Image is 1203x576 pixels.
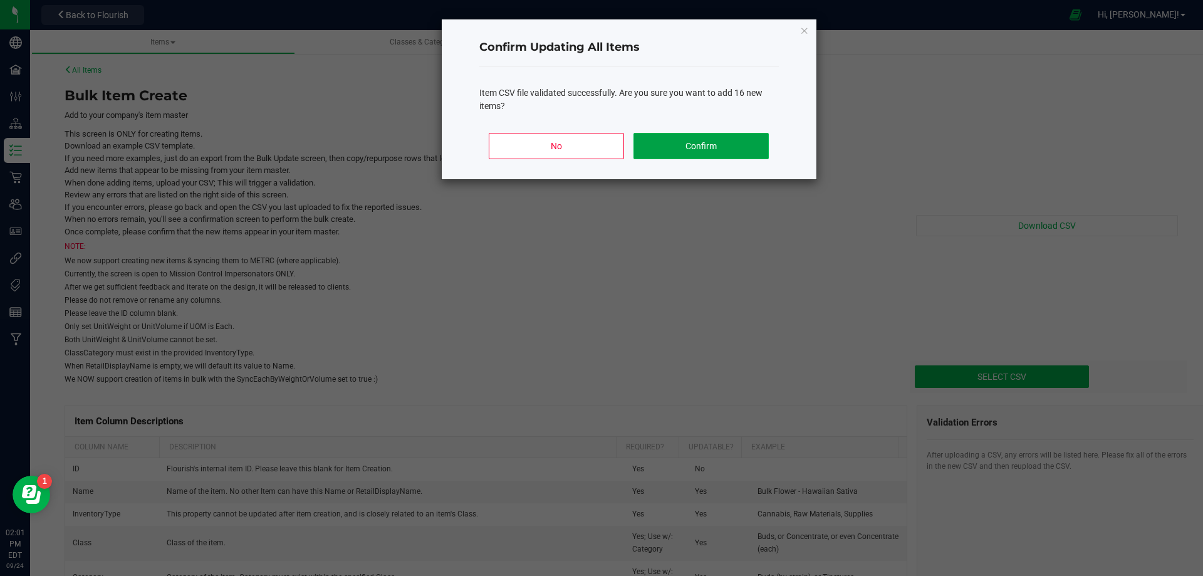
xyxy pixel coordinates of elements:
[479,86,779,113] div: Item CSV file validated successfully. Are you sure you want to add 16 new items?
[13,476,50,513] iframe: Resource center
[633,133,768,159] button: Confirm
[479,39,779,56] h4: Confirm Updating All Items
[489,133,623,159] button: No
[37,474,52,489] iframe: Resource center unread badge
[800,23,809,38] button: Close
